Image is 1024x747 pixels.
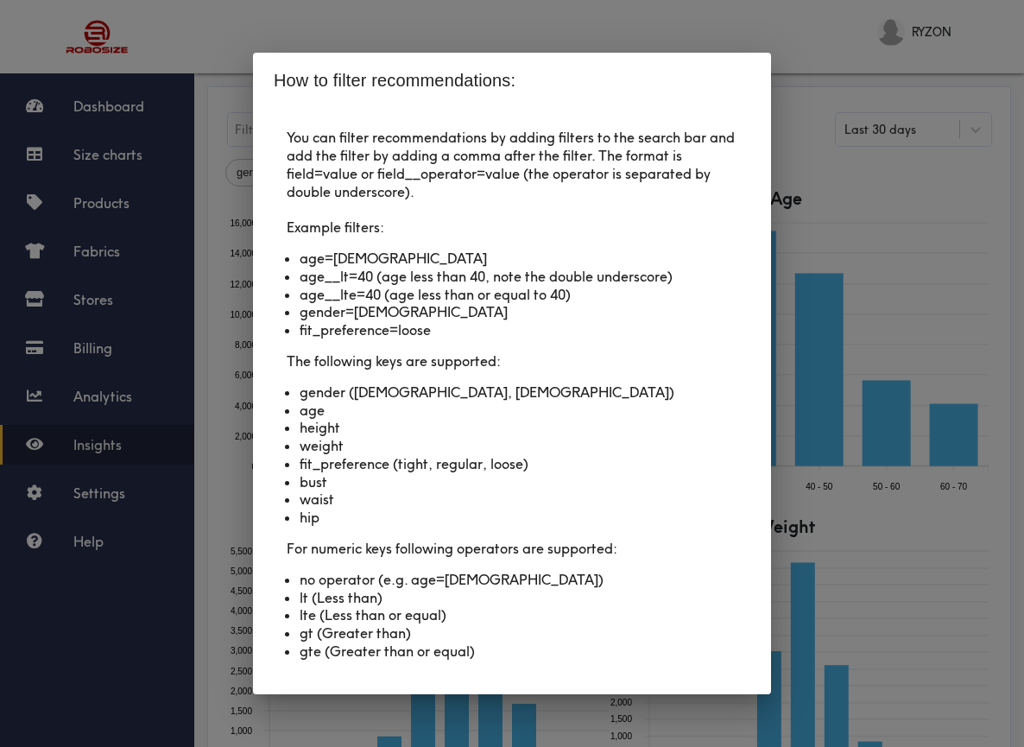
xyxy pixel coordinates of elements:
li: no operator (e.g. age=[DEMOGRAPHIC_DATA]) [300,571,724,589]
li: age [300,402,724,420]
li: fit_preference=loose [300,321,724,339]
h2: How to filter recommendations: [274,66,750,94]
li: height [300,419,724,437]
li: fit_preference (tight, regular, loose) [300,455,724,473]
li: age__lt=40 (age less than 40, note the double underscore) [300,268,724,286]
li: lt (Less than) [300,589,724,607]
li: age=[DEMOGRAPHIC_DATA] [300,250,724,268]
li: age__lte=40 (age less than or equal to 40) [300,286,724,304]
li: waist [300,491,724,509]
li: gt (Greater than) [300,624,724,643]
li: bust [300,473,724,491]
li: weight [300,437,724,455]
li: lte (Less than or equal) [300,606,724,624]
li: gte (Greater than or equal) [300,643,724,661]
li: gender ([DEMOGRAPHIC_DATA], [DEMOGRAPHIC_DATA]) [300,383,724,402]
li: gender=[DEMOGRAPHIC_DATA] [300,303,724,321]
li: hip [300,509,724,527]
div: You can filter recommendations by adding filters to the search bar and add the filter by adding a... [274,129,750,674]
